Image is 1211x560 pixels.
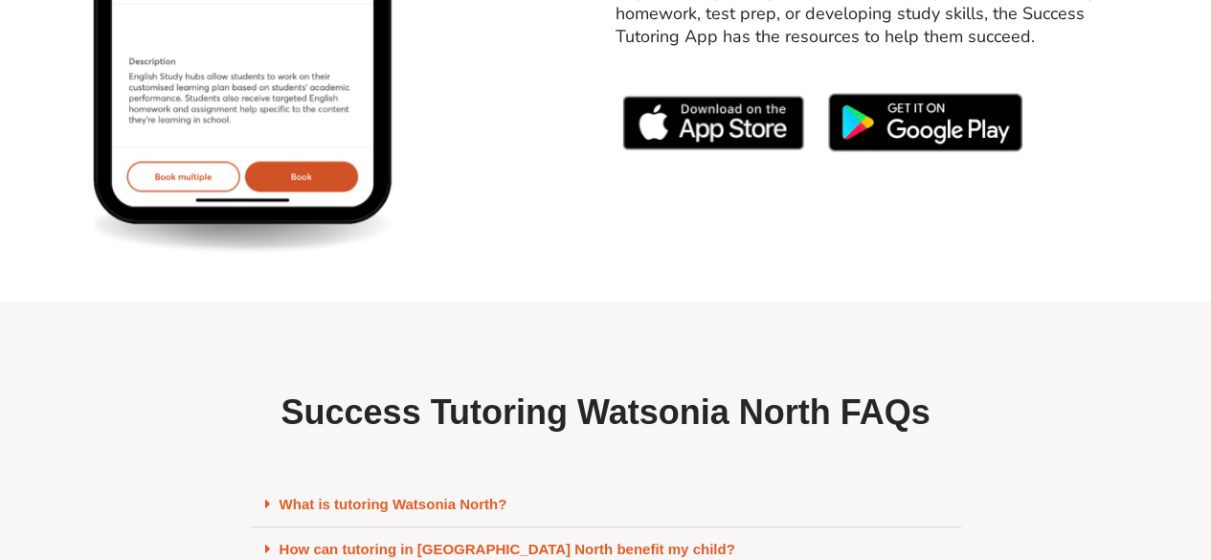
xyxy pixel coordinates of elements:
iframe: Chat Widget [892,344,1211,560]
div: What is tutoring Watsonia North? [251,482,961,527]
h2: Success Tutoring Watsonia North FAQs [251,391,961,436]
a: What is tutoring Watsonia North? [280,496,507,512]
a: How can tutoring in [GEOGRAPHIC_DATA] North benefit my child? [280,541,735,557]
